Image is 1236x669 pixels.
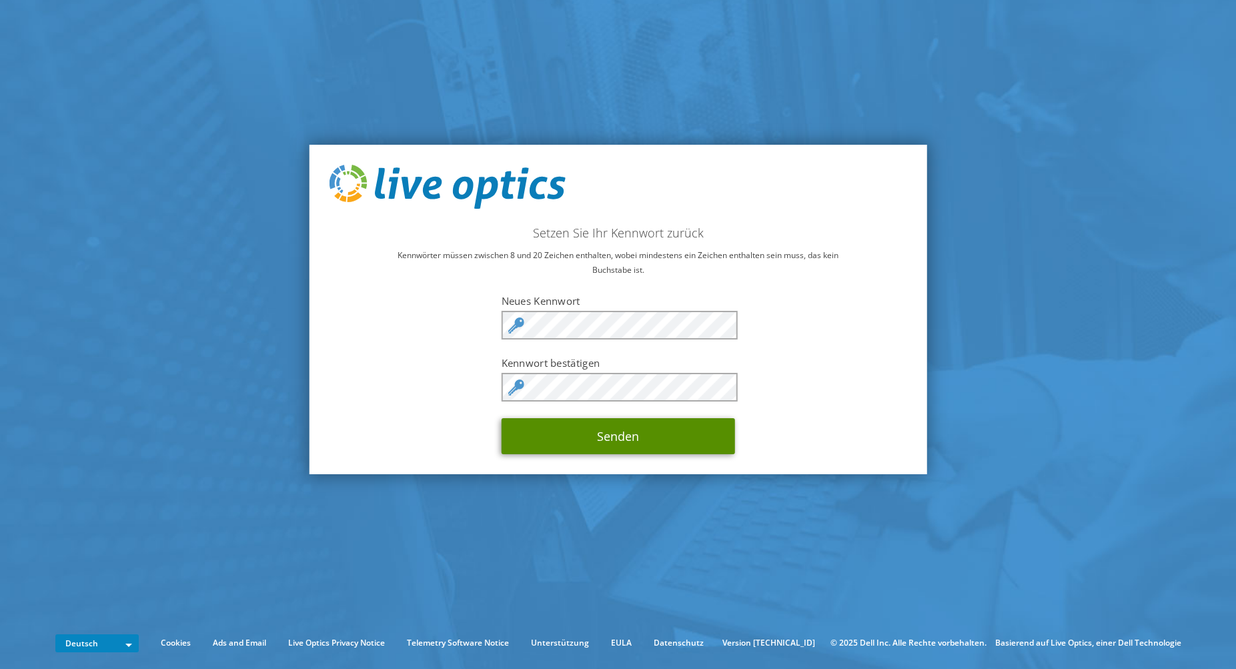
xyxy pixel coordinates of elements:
button: Senden [502,418,735,454]
h2: Setzen Sie Ihr Kennwort zurück [329,225,907,240]
a: Unterstützung [521,636,599,650]
label: Kennwort bestätigen [502,356,735,370]
img: live_optics_svg.svg [329,165,565,209]
li: Basierend auf Live Optics, einer Dell Technologie [995,636,1181,650]
li: © 2025 Dell Inc. Alle Rechte vorbehalten. [824,636,993,650]
a: Datenschutz [644,636,714,650]
a: Live Optics Privacy Notice [278,636,395,650]
a: Ads and Email [203,636,276,650]
a: Cookies [151,636,201,650]
label: Neues Kennwort [502,294,735,307]
a: Telemetry Software Notice [397,636,519,650]
p: Kennwörter müssen zwischen 8 und 20 Zeichen enthalten, wobei mindestens ein Zeichen enthalten sei... [329,248,907,277]
li: Version [TECHNICAL_ID] [716,636,822,650]
a: EULA [601,636,642,650]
